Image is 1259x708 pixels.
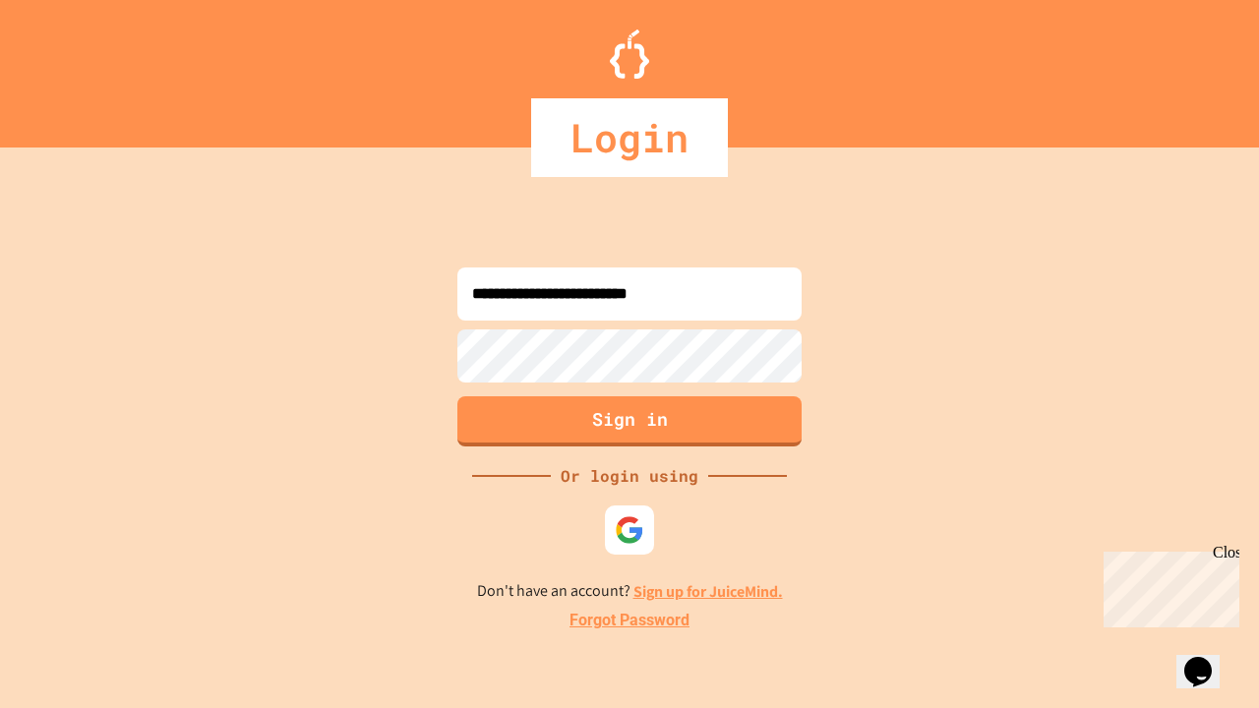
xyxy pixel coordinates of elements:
div: Login [531,98,728,177]
button: Sign in [457,396,802,446]
img: Logo.svg [610,29,649,79]
a: Sign up for JuiceMind. [633,581,783,602]
iframe: chat widget [1096,544,1239,627]
img: google-icon.svg [615,515,644,545]
div: Or login using [551,464,708,488]
a: Forgot Password [570,609,689,632]
p: Don't have an account? [477,579,783,604]
div: Chat with us now!Close [8,8,136,125]
iframe: chat widget [1176,629,1239,688]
